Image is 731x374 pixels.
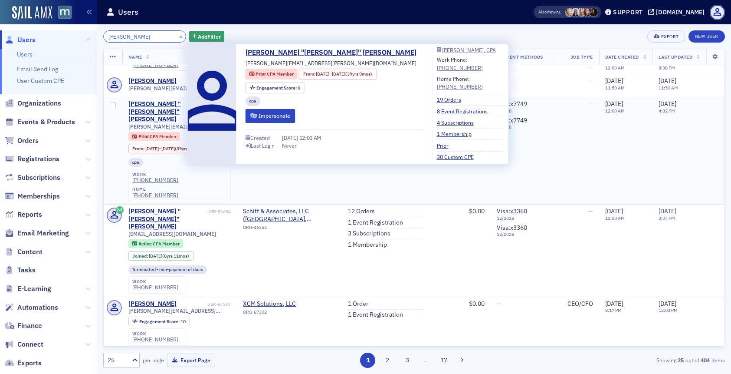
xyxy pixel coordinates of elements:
[437,47,504,53] a: [PERSON_NAME], CPA
[132,331,178,337] div: work
[139,319,186,324] div: 10
[246,83,305,93] div: Engagement Score: 0
[699,356,711,364] strong: 404
[17,247,43,257] span: Content
[243,300,322,308] span: XCM Solutions, LLC
[128,77,177,85] div: [PERSON_NAME]
[243,208,336,223] a: Schiff & Associates, LLC ([GEOGRAPHIC_DATA], [GEOGRAPHIC_DATA])
[17,192,60,201] span: Memberships
[132,279,178,285] div: work
[132,146,145,152] span: From :
[128,251,193,261] div: Joined: 2016-09-08 00:00:00
[17,340,43,349] span: Connect
[5,99,61,108] a: Organizations
[132,192,178,199] a: [PHONE_NUMBER]
[246,47,423,58] a: [PERSON_NAME] "[PERSON_NAME]" [PERSON_NAME]
[167,354,215,367] button: Export Page
[5,303,58,312] a: Automations
[128,144,206,153] div: From: 1982-09-15 00:00:00
[128,208,206,231] div: [PERSON_NAME] "[PERSON_NAME]" [PERSON_NAME]
[5,173,60,182] a: Subscriptions
[659,215,675,221] time: 3:04 PM
[128,54,142,60] span: Name
[348,300,368,308] a: 1 Order
[118,7,138,17] h1: Users
[316,71,372,78] div: – (39yrs 9mos)
[380,353,395,368] button: 2
[348,311,403,319] a: 1 Event Registration
[243,225,336,233] div: ORG-46354
[659,100,676,108] span: [DATE]
[497,215,546,221] span: 12 / 2028
[565,8,574,17] span: Rebekah Olson
[469,207,485,215] span: $0.00
[17,358,42,368] span: Exports
[437,107,494,115] a: 8 Event Registrations
[348,208,375,215] a: 12 Orders
[348,241,387,249] a: 1 Membership
[589,8,598,17] span: Lauren McDonough
[17,321,42,331] span: Finance
[132,241,179,247] a: Active CPA Member
[437,64,483,72] div: [PHONE_NUMBER]
[5,284,51,294] a: E-Learning
[605,108,625,114] time: 12:00 AM
[577,8,586,17] span: Emily Trott
[198,33,221,40] span: Add Filter
[17,210,42,219] span: Reports
[128,132,180,141] div: Prior: Prior: CPA Member
[17,99,61,108] span: Organizations
[52,6,72,20] a: View Homepage
[5,136,39,146] a: Orders
[267,71,294,77] span: CPA Member
[648,9,708,15] button: [DOMAIN_NAME]
[605,85,625,91] time: 11:50 AM
[710,5,725,20] span: Profile
[497,116,527,124] span: Visa : x7749
[497,108,546,114] span: 6 / 2028
[103,30,186,43] input: Search…
[178,79,231,84] div: USR-20682896
[132,177,178,183] div: [PHONE_NUMBER]
[659,300,676,308] span: [DATE]
[588,77,593,85] span: —
[5,154,59,164] a: Registrations
[497,207,527,215] span: Visa : x3360
[12,6,52,20] a: SailAMX
[132,187,178,192] div: home
[246,59,416,67] span: [PERSON_NAME][EMAIL_ADDRESS][PERSON_NAME][DOMAIN_NAME]
[348,230,390,238] a: 3 Subscriptions
[5,358,42,368] a: Exports
[437,56,483,72] div: Work Phone:
[661,34,679,39] div: Export
[256,71,267,77] span: Prior
[437,119,480,126] a: 4 Subscriptions
[132,284,178,291] a: [PHONE_NUMBER]
[5,247,43,257] a: Content
[605,207,623,215] span: [DATE]
[5,265,36,275] a: Tasks
[659,85,678,91] time: 11:50 AM
[246,69,298,79] div: Prior: Prior: CPA Member
[178,301,231,307] div: USR-67307
[420,356,432,364] span: …
[299,69,377,79] div: From: 1982-09-15 00:00:00
[497,124,546,130] span: 6 / 2028
[132,134,176,139] a: Prior CPA Member
[282,134,299,141] span: [DATE]
[132,336,178,343] a: [PHONE_NUMBER]
[17,117,75,127] span: Events & Products
[256,86,300,90] div: 0
[128,231,216,237] span: [EMAIL_ADDRESS][DOMAIN_NAME]
[138,133,150,139] span: Prior
[128,100,206,123] a: [PERSON_NAME] "[PERSON_NAME]" [PERSON_NAME]
[437,96,468,103] a: 19 Orders
[108,356,127,365] div: 25
[497,54,543,60] span: Payment Methods
[58,6,72,19] img: SailAMX
[243,208,336,223] span: Schiff & Associates, LLC (Baltimore, MD)
[659,207,676,215] span: [DATE]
